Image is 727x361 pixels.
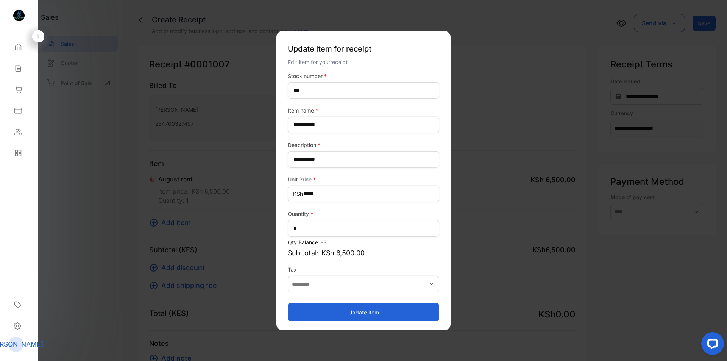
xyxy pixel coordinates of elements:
span: KSh [293,190,303,198]
span: Edit item for your receipt [288,58,348,65]
label: Item name [288,106,439,114]
label: Tax [288,265,439,273]
p: Update Item for receipt [288,40,439,57]
p: Sub total: [288,247,439,258]
label: Description [288,141,439,148]
img: logo [13,10,25,21]
label: Quantity [288,209,439,217]
p: Qty Balance: -3 [288,238,439,246]
span: KSh 6,500.00 [321,247,365,258]
button: Update item [288,303,439,321]
iframe: LiveChat chat widget [695,329,727,361]
label: Stock number [288,72,439,80]
label: Unit Price [288,175,439,183]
